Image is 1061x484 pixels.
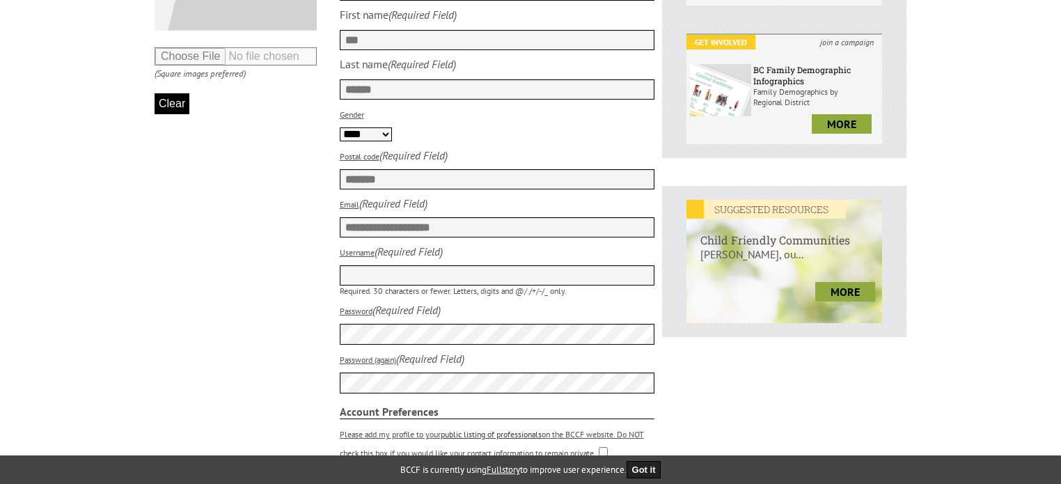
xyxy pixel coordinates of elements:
[753,64,879,86] h6: BC Family Demographic Infographics
[340,8,388,22] div: First name
[379,148,448,162] i: (Required Field)
[340,286,655,296] p: Required. 30 characters or fewer. Letters, digits and @/./+/-/_ only.
[686,35,755,49] em: Get Involved
[340,247,375,258] label: Username
[340,109,364,120] label: Gender
[375,244,443,258] i: (Required Field)
[812,35,882,49] i: join a campaign
[487,464,520,476] a: Fullstory
[396,352,464,366] i: (Required Field)
[372,303,441,317] i: (Required Field)
[388,8,457,22] i: (Required Field)
[340,429,644,458] label: Please add my profile to your on the BCCF website. Do NOT check this box if you would like your c...
[340,57,388,71] div: Last name
[627,461,661,478] button: Got it
[686,247,882,275] p: [PERSON_NAME], ou...
[686,219,882,247] h6: Child Friendly Communities
[815,282,875,302] a: more
[686,200,846,219] em: SUGGESTED RESOURCES
[155,93,189,114] button: Clear
[359,196,427,210] i: (Required Field)
[340,405,655,419] strong: Account Preferences
[340,199,359,210] label: Email
[812,114,872,134] a: more
[753,86,879,107] p: Family Demographics by Regional District
[340,306,372,316] label: Password
[388,57,456,71] i: (Required Field)
[441,429,542,439] a: public listing of professionals
[340,151,379,162] label: Postal code
[340,354,396,365] label: Password (again)
[155,68,246,79] i: (Square images preferred)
